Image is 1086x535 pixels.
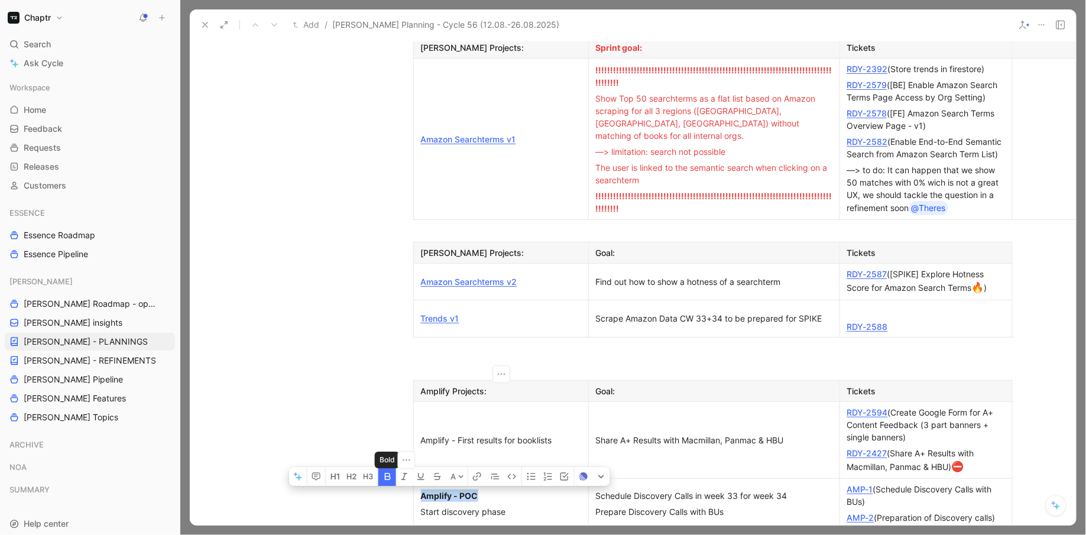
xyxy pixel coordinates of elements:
[24,355,156,367] span: [PERSON_NAME] - REFINEMENTS
[332,18,559,32] span: [PERSON_NAME] Planning - Cycle 56 (12.08.-26.08.2025)
[5,458,175,476] div: NOA
[847,406,1005,443] div: (Create Google Form for A+ Content Feedback (3 part banners + single banners)
[847,137,888,147] a: RDY-2582
[9,439,44,450] span: ARCHIVE
[5,101,175,119] a: Home
[5,273,175,290] div: [PERSON_NAME]
[5,371,175,388] a: [PERSON_NAME] Pipeline
[24,518,69,528] span: Help center
[847,448,887,458] a: RDY-2427
[847,483,1005,508] div: (Schedule Discovery Calls with BUs)
[847,164,1005,215] div: —> to do: It can happen that we show 50 matches with 0% wich is not a great UX, we should tackle ...
[24,317,122,329] span: [PERSON_NAME] insights
[421,134,516,144] a: Amazon Searchterms v1
[847,385,1005,397] div: Tickets
[24,298,160,310] span: [PERSON_NAME] Roadmap - open items
[5,295,175,313] a: [PERSON_NAME] Roadmap - open items
[421,313,459,323] a: Trends v1
[24,161,59,173] span: Releases
[290,18,322,32] button: Add
[421,385,581,397] div: Amplify Projects:
[596,385,832,397] div: Goal:
[24,374,123,385] span: [PERSON_NAME] Pipeline
[847,511,1005,524] div: (Preparation of Discovery calls)
[596,43,643,53] span: Sprint goal:
[5,9,66,26] button: ChaptrChaptr
[847,447,1005,475] div: (Share A+ Results with Macmillan, Panmac & HBU)
[421,277,517,287] a: Amazon Searchterms v2
[5,458,175,479] div: NOA
[596,312,832,325] div: Scrape Amazon Data CW 33+34 to be prepared for SPIKE
[24,336,148,348] span: [PERSON_NAME] - PLANNINGS
[596,93,818,141] span: Show Top 50 searchterms as a flat list based on Amazon scraping for all 3 regions ([GEOGRAPHIC_DA...
[24,142,61,154] span: Requests
[421,491,478,501] strong: Amplify - POC
[9,82,50,93] span: Workspace
[847,484,873,494] a: AMP-1
[847,80,887,90] a: RDY-2579
[9,484,50,495] span: SUMMARY
[596,147,726,157] span: —> limitation: search not possible
[325,18,328,32] span: /
[596,191,832,213] span: !!!!!!!!!!!!!!!!!!!!!!!!!!!!!!!!!!!!!!!!!!!!!!!!!!!!!!!!!!!!!!!!!!!!!!!!!!!!!!!!!!!!!!!!
[5,139,175,157] a: Requests
[24,411,118,423] span: [PERSON_NAME] Topics
[847,79,1005,103] div: ([BE] Enable Amazon Search Terms Page Access by Org Setting)
[24,248,88,260] span: Essence Pipeline
[5,204,175,263] div: ESSENCEEssence RoadmapEssence Pipeline
[847,513,874,523] a: AMP-2
[596,163,830,185] span: The user is linked to the semantic search when clicking on a searchterm
[596,434,832,446] div: Share A+ Results with Macmillan, Panmac & HBU
[5,204,175,222] div: ESSENCE
[421,505,581,518] div: Start discovery phase
[24,37,51,51] span: Search
[5,390,175,407] a: [PERSON_NAME] Features
[5,352,175,369] a: [PERSON_NAME] - REFINEMENTS
[5,54,175,72] a: Ask Cycle
[9,207,45,219] span: ESSENCE
[5,245,175,263] a: Essence Pipeline
[847,64,888,74] a: RDY-2392
[952,461,964,472] span: ⛔
[596,65,832,87] span: !!!!!!!!!!!!!!!!!!!!!!!!!!!!!!!!!!!!!!!!!!!!!!!!!!!!!!!!!!!!!!!!!!!!!!!!!!!!!!!!!!!!!!!!
[24,123,62,135] span: Feedback
[5,79,175,96] div: Workspace
[847,247,1005,259] div: Tickets
[5,177,175,194] a: Customers
[596,247,832,259] div: Goal:
[972,281,984,293] span: 🔥
[8,12,20,24] img: Chaptr
[5,314,175,332] a: [PERSON_NAME] insights
[847,63,1005,75] div: (Store trends in firestore)
[421,41,581,54] div: [PERSON_NAME] Projects:
[847,135,1005,160] div: (Enable End-to-End Semantic Search from Amazon Search Term List)
[24,393,126,404] span: [PERSON_NAME] Features
[596,505,832,518] div: Prepare Discovery Calls with BUs
[596,489,832,502] div: Schedule Discovery Calls in week 33 for week 34
[5,333,175,351] a: [PERSON_NAME] - PLANNINGS
[5,120,175,138] a: Feedback
[5,226,175,244] a: Essence Roadmap
[24,229,95,241] span: Essence Roadmap
[847,407,888,417] a: RDY-2594
[447,467,468,486] button: A
[24,12,51,23] h1: Chaptr
[847,41,1005,54] div: Tickets
[5,273,175,426] div: [PERSON_NAME][PERSON_NAME] Roadmap - open items[PERSON_NAME] insights[PERSON_NAME] - PLANNINGS[PE...
[421,247,581,259] div: [PERSON_NAME] Projects:
[9,275,73,287] span: [PERSON_NAME]
[5,35,175,53] div: Search
[5,158,175,176] a: Releases
[847,322,888,332] a: RDY-2588
[5,436,175,453] div: ARCHIVE
[847,107,1005,132] div: ([FE] Amazon Search Terms Overview Page - v1)
[596,275,832,288] div: Find out how to show a hotness of a searchterm
[847,269,887,279] a: RDY-2587
[421,434,581,446] div: Amplify - First results for booklists
[24,180,66,192] span: Customers
[912,201,946,215] div: @Theres
[847,268,1005,296] div: ([SPIKE] Explore Hotness Score for Amazon Search Terms )
[5,481,175,498] div: SUMMARY
[847,108,887,118] a: RDY-2578
[24,56,63,70] span: Ask Cycle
